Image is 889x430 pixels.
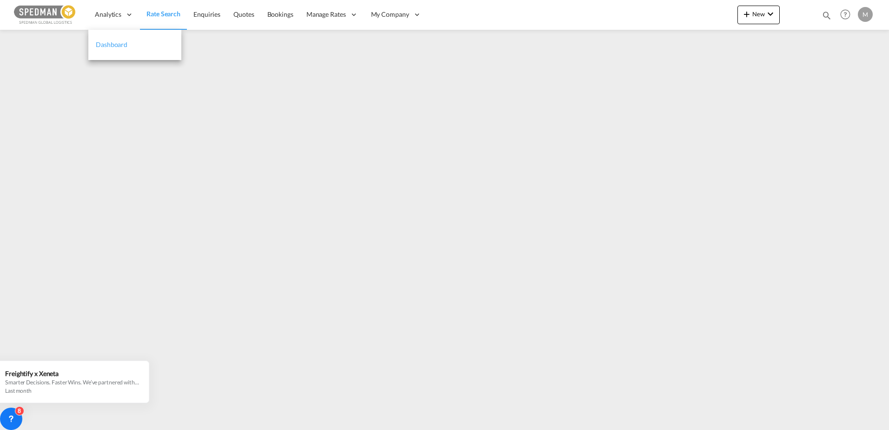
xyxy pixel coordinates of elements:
md-icon: icon-plus 400-fg [741,8,752,20]
div: M [858,7,873,22]
button: icon-plus 400-fgNewicon-chevron-down [737,6,780,24]
span: Manage Rates [306,10,346,19]
md-icon: icon-magnify [822,10,832,20]
img: c12ca350ff1b11efb6b291369744d907.png [14,4,77,25]
span: Analytics [95,10,121,19]
span: New [741,10,776,18]
span: Bookings [267,10,293,18]
span: Help [837,7,853,22]
div: Help [837,7,858,23]
a: Dashboard [88,30,181,60]
span: Enquiries [193,10,220,18]
span: Dashboard [96,40,127,48]
div: icon-magnify [822,10,832,24]
span: Rate Search [146,10,180,18]
md-icon: icon-chevron-down [765,8,776,20]
span: My Company [371,10,409,19]
span: Quotes [233,10,254,18]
